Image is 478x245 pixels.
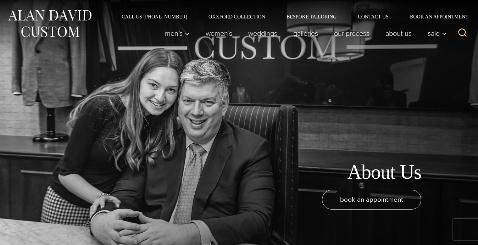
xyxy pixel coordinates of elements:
[285,26,326,40] a: Galleries
[378,26,420,40] a: About Us
[326,26,378,40] a: Our Process
[165,30,190,37] span: Men’s
[111,14,471,19] nav: Secondary Navigation
[399,14,471,19] a: Book an Appointment
[240,26,285,40] a: weddings
[198,26,240,40] a: Women’s
[198,14,276,19] a: Oxxford Collection
[276,14,347,19] a: Bespoke Tailoring
[428,30,447,37] span: Sale
[111,14,198,19] a: Call Us [PHONE_NUMBER]
[340,194,403,205] span: book an appointment
[347,14,399,19] a: Contact Us
[347,160,421,184] h1: About Us
[322,190,421,210] a: book an appointment
[157,26,451,40] nav: Primary Navigation
[454,25,471,42] button: View Search Form
[7,8,92,39] img: Alan David Custom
